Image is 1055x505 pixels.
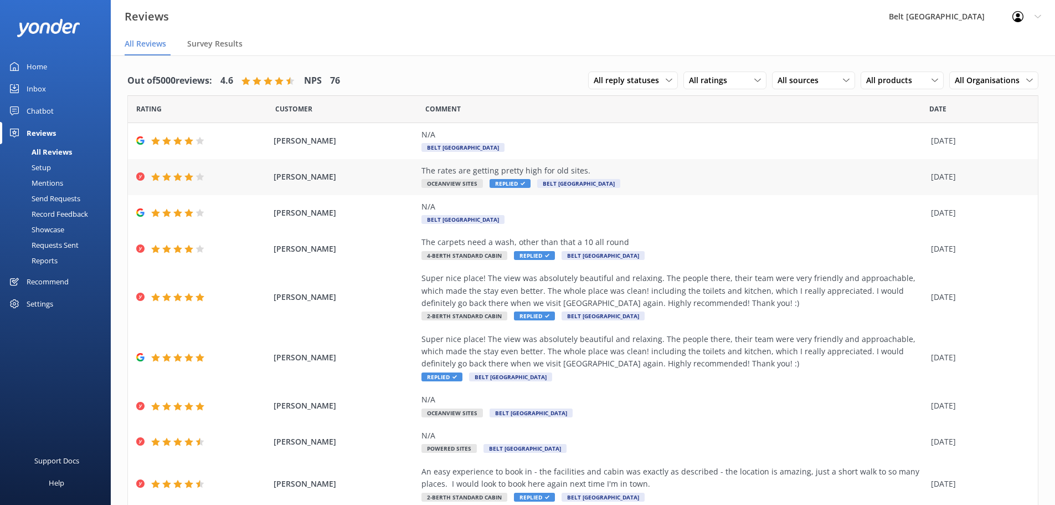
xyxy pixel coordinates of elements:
span: Belt [GEOGRAPHIC_DATA] [562,312,645,320]
span: 2-Berth Standard Cabin [421,493,507,502]
span: Date [929,104,946,114]
h4: 4.6 [220,74,233,88]
div: The rates are getting pretty high for old sites. [421,165,925,177]
div: N/A [421,430,925,442]
span: [PERSON_NAME] [274,400,416,412]
span: Belt [GEOGRAPHIC_DATA] [483,444,567,453]
span: Powered Sites [421,444,477,453]
div: Mentions [7,175,63,191]
span: Replied [514,251,555,260]
div: Settings [27,293,53,315]
span: Belt [GEOGRAPHIC_DATA] [490,409,573,417]
span: Replied [514,312,555,320]
span: [PERSON_NAME] [274,207,416,219]
span: All products [866,74,919,86]
span: All Reviews [125,38,166,49]
span: 2-Berth Standard Cabin [421,312,507,320]
div: Showcase [7,222,64,237]
div: [DATE] [931,243,1024,255]
a: All Reviews [7,144,111,160]
span: Replied [490,179,531,188]
div: N/A [421,394,925,406]
div: [DATE] [931,135,1024,147]
span: Date [136,104,162,114]
div: Requests Sent [7,237,79,253]
a: Showcase [7,222,111,237]
a: Send Requests [7,191,111,206]
div: [DATE] [931,436,1024,448]
span: Belt [GEOGRAPHIC_DATA] [469,373,552,381]
div: Support Docs [34,450,79,472]
span: All Organisations [955,74,1026,86]
span: 4-Berth Standard Cabin [421,251,507,260]
h3: Reviews [125,8,169,25]
span: Replied [514,493,555,502]
span: All reply statuses [594,74,666,86]
div: The carpets need a wash, other than that a 10 all round [421,236,925,248]
div: Super nice place! The view was absolutely beautiful and relaxing. The people there, their team we... [421,272,925,309]
span: Belt [GEOGRAPHIC_DATA] [537,179,620,188]
div: N/A [421,129,925,141]
span: Date [275,104,312,114]
div: Recommend [27,271,69,293]
span: [PERSON_NAME] [274,135,416,147]
span: [PERSON_NAME] [274,291,416,303]
span: [PERSON_NAME] [274,351,416,364]
span: Question [425,104,461,114]
span: Oceanview Sites [421,179,483,188]
span: Belt [GEOGRAPHIC_DATA] [562,251,645,260]
div: Super nice place! The view was absolutely beautiful and relaxing. The people there, their team we... [421,333,925,370]
div: Record Feedback [7,206,88,222]
div: Home [27,55,47,78]
a: Record Feedback [7,206,111,222]
div: All Reviews [7,144,72,160]
h4: NPS [304,74,322,88]
div: Chatbot [27,100,54,122]
span: Belt [GEOGRAPHIC_DATA] [562,493,645,502]
div: Send Requests [7,191,80,206]
span: Replied [421,373,462,381]
span: [PERSON_NAME] [274,478,416,490]
h4: Out of 5000 reviews: [127,74,212,88]
div: [DATE] [931,351,1024,364]
span: Belt [GEOGRAPHIC_DATA] [421,143,505,152]
div: N/A [421,201,925,213]
div: [DATE] [931,171,1024,183]
div: Reviews [27,122,56,144]
div: [DATE] [931,207,1024,219]
span: All sources [778,74,825,86]
div: [DATE] [931,478,1024,490]
span: Belt [GEOGRAPHIC_DATA] [421,215,505,224]
a: Mentions [7,175,111,191]
span: [PERSON_NAME] [274,436,416,448]
a: Setup [7,160,111,175]
span: Survey Results [187,38,243,49]
div: Setup [7,160,51,175]
div: [DATE] [931,400,1024,412]
span: All ratings [689,74,734,86]
div: Inbox [27,78,46,100]
span: [PERSON_NAME] [274,171,416,183]
span: [PERSON_NAME] [274,243,416,255]
h4: 76 [330,74,340,88]
div: An easy experience to book in - the facilities and cabin was exactly as described - the location ... [421,466,925,491]
span: Oceanview Sites [421,409,483,417]
div: Help [49,472,64,494]
a: Reports [7,253,111,268]
img: yonder-white-logo.png [17,19,80,37]
div: Reports [7,253,58,268]
div: [DATE] [931,291,1024,303]
a: Requests Sent [7,237,111,253]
